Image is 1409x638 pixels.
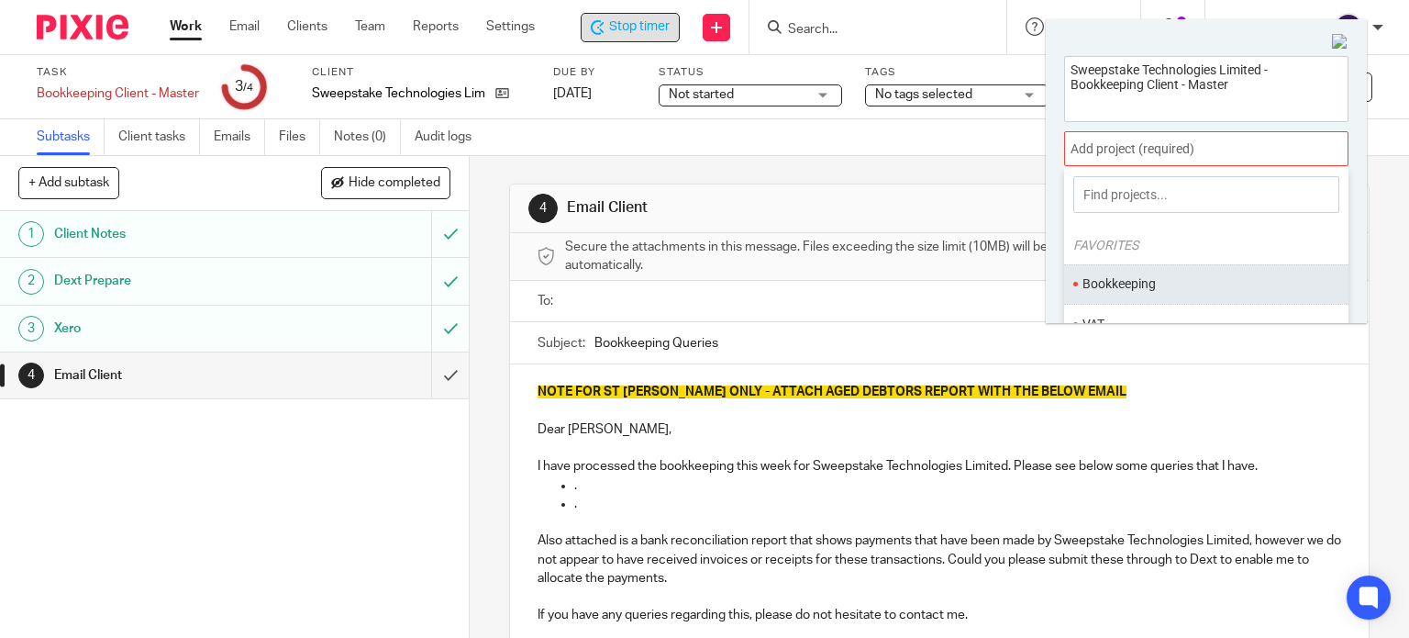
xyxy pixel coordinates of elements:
li: Bookkeeping Without client [1082,274,1322,294]
h1: Email Client [567,198,978,218]
li: Favorite [1322,311,1344,336]
small: /4 [243,83,253,93]
button: Hide completed [321,167,450,198]
textarea: Sweepstake Technologies Limited - Bookkeeping Client - Master [1065,57,1348,117]
img: Pixie [37,15,128,39]
p: Also attached is a bank reconciliation report that shows payments that have been made by Sweepsta... [538,532,1342,588]
a: Files [279,119,320,155]
span: Not started [669,88,734,101]
a: Client tasks [118,119,200,155]
div: 3 [235,76,253,97]
a: Team [355,17,385,36]
a: Clients [287,17,327,36]
div: 4 [18,363,44,388]
a: Subtasks [37,119,105,155]
li: Favorite [1322,272,1344,297]
p: . [574,495,1342,513]
h1: Dext Prepare [54,267,294,295]
label: Subject: [538,334,585,353]
p: Dear [PERSON_NAME], [538,420,1342,439]
ul: Bookkeeping Without client [1064,264,1348,304]
label: Status [659,65,842,80]
a: Work [170,17,202,36]
a: Audit logs [415,119,485,155]
img: svg%3E [1334,13,1363,42]
input: Find projects... [1073,176,1339,213]
p: I have processed the bookkeeping this week for Sweepstake Technologies Limited. Please see below ... [538,457,1342,476]
span: [DATE] [553,87,592,100]
p: If you have any queries regarding this, please do not hesitate to contact me. [538,606,1342,624]
label: Task [37,65,199,80]
div: Sweepstake Technologies Limited - Bookkeeping Client - Master [581,13,680,42]
div: 4 [528,194,558,223]
span: Hide completed [349,176,440,191]
span: Secure the attachments in this message. Files exceeding the size limit (10MB) will be secured aut... [565,238,1118,275]
a: Notes (0) [334,119,401,155]
h1: Client Notes [54,220,294,248]
div: Bookkeeping Client - Master [37,84,199,103]
p: . [574,476,1342,495]
label: To: [538,292,558,310]
a: Email [229,17,260,36]
span: Stop timer [609,17,670,37]
p: Sweepstake Technologies Limited [312,84,486,103]
a: Reports [413,17,459,36]
img: Close [1332,34,1348,50]
h1: Email Client [54,362,294,389]
input: Search [786,22,951,39]
ul: VAT Without client [1064,304,1348,343]
p: [PERSON_NAME] [1224,17,1325,36]
div: 3 [18,316,44,341]
h1: Xero [54,315,294,342]
li: VAT Without client [1082,315,1322,334]
a: Settings [486,17,535,36]
label: Due by [553,65,636,80]
div: 2 [18,269,44,295]
label: Tags [865,65,1048,80]
span: NOTE FOR ST [PERSON_NAME] ONLY - ATTACH AGED DEBTORS REPORT WITH THE BELOW EMAIL [538,386,1126,398]
button: + Add subtask [18,167,119,198]
i: FAVORITES [1073,238,1138,252]
a: Emails [214,119,265,155]
div: 1 [18,221,44,247]
span: No tags selected [875,88,972,101]
label: Client [312,65,530,80]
